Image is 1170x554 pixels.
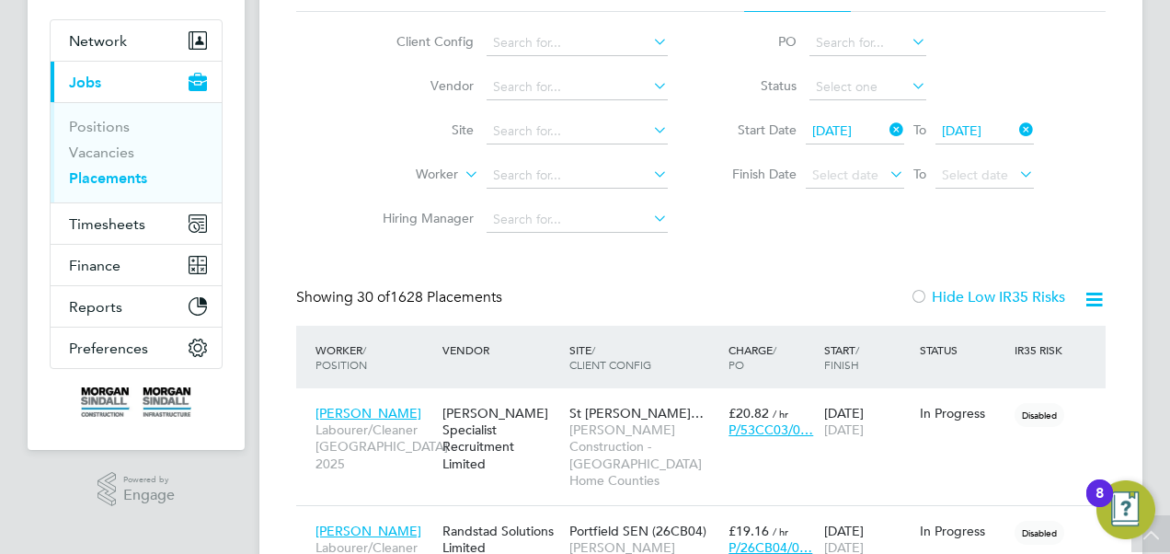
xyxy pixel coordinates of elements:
[81,387,191,417] img: morgansindall-logo-retina.png
[51,286,222,327] button: Reports
[315,405,421,421] span: [PERSON_NAME]
[487,75,668,100] input: Search for...
[824,421,864,438] span: [DATE]
[487,163,668,189] input: Search for...
[565,333,724,381] div: Site
[97,472,176,507] a: Powered byEngage
[69,215,145,233] span: Timesheets
[1095,493,1104,517] div: 8
[908,118,932,142] span: To
[910,288,1065,306] label: Hide Low IR35 Risks
[728,523,769,539] span: £19.16
[714,121,797,138] label: Start Date
[51,328,222,368] button: Preferences
[487,30,668,56] input: Search for...
[311,333,438,381] div: Worker
[773,525,788,538] span: / hr
[487,119,668,144] input: Search for...
[812,167,878,183] span: Select date
[714,77,797,94] label: Status
[728,342,776,372] span: / PO
[728,405,769,421] span: £20.82
[809,30,926,56] input: Search for...
[51,203,222,244] button: Timesheets
[915,333,1011,366] div: Status
[773,407,788,421] span: / hr
[942,122,981,139] span: [DATE]
[69,118,130,135] a: Positions
[1096,480,1155,539] button: Open Resource Center, 8 new notifications
[368,121,474,138] label: Site
[724,333,820,381] div: Charge
[69,169,147,187] a: Placements
[809,75,926,100] input: Select one
[357,288,390,306] span: 30 of
[315,523,421,539] span: [PERSON_NAME]
[69,74,101,91] span: Jobs
[311,513,1106,528] a: [PERSON_NAME]Labourer/Cleaner 2025Randstad Solutions LimitedPortfield SEN (26CB04)[PERSON_NAME] C...
[296,288,506,307] div: Showing
[69,257,120,274] span: Finance
[820,333,915,381] div: Start
[920,405,1006,421] div: In Progress
[1010,333,1073,366] div: IR35 Risk
[51,62,222,102] button: Jobs
[69,144,134,161] a: Vacancies
[569,421,719,489] span: [PERSON_NAME] Construction - [GEOGRAPHIC_DATA] Home Counties
[812,122,852,139] span: [DATE]
[824,342,859,372] span: / Finish
[1015,521,1064,545] span: Disabled
[942,167,1008,183] span: Select date
[69,32,127,50] span: Network
[51,245,222,285] button: Finance
[487,207,668,233] input: Search for...
[123,488,175,503] span: Engage
[920,523,1006,539] div: In Progress
[728,421,813,438] span: P/53CC03/0…
[123,472,175,488] span: Powered by
[315,421,433,472] span: Labourer/Cleaner [GEOGRAPHIC_DATA] 2025
[569,523,706,539] span: Portfield SEN (26CB04)
[357,288,502,306] span: 1628 Placements
[569,405,704,421] span: St [PERSON_NAME]…
[368,77,474,94] label: Vendor
[1015,403,1064,427] span: Disabled
[908,162,932,186] span: To
[69,340,148,357] span: Preferences
[438,396,565,481] div: [PERSON_NAME] Specialist Recruitment Limited
[714,33,797,50] label: PO
[368,33,474,50] label: Client Config
[368,210,474,226] label: Hiring Manager
[569,342,651,372] span: / Client Config
[311,395,1106,410] a: [PERSON_NAME]Labourer/Cleaner [GEOGRAPHIC_DATA] 2025[PERSON_NAME] Specialist Recruitment LimitedS...
[50,387,223,417] a: Go to home page
[315,342,367,372] span: / Position
[69,298,122,316] span: Reports
[438,333,565,366] div: Vendor
[714,166,797,182] label: Finish Date
[352,166,458,184] label: Worker
[820,396,915,447] div: [DATE]
[51,20,222,61] button: Network
[51,102,222,202] div: Jobs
